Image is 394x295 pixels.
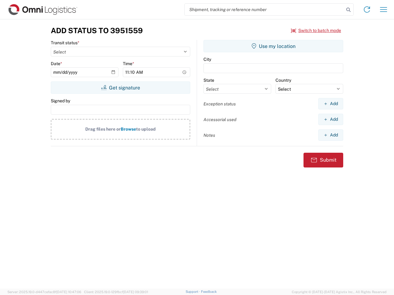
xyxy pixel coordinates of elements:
[318,129,343,141] button: Add
[123,290,148,294] span: [DATE] 09:39:01
[56,290,81,294] span: [DATE] 10:47:06
[51,98,70,104] label: Signed by
[201,290,217,293] a: Feedback
[203,101,236,107] label: Exception status
[304,153,343,167] button: Submit
[275,77,291,83] label: Country
[136,127,156,132] span: to upload
[203,57,211,62] label: City
[203,77,214,83] label: State
[291,26,341,36] button: Switch to batch mode
[185,4,344,15] input: Shipment, tracking or reference number
[7,290,81,294] span: Server: 2025.19.0-d447cefac8f
[85,127,121,132] span: Drag files here or
[121,127,136,132] span: Browse
[203,40,343,52] button: Use my location
[51,40,79,45] label: Transit status
[318,98,343,109] button: Add
[51,26,143,35] h3: Add Status to 3951559
[84,290,148,294] span: Client: 2025.19.0-129fbcf
[203,132,215,138] label: Notes
[51,61,62,66] label: Date
[318,114,343,125] button: Add
[292,289,387,295] span: Copyright © [DATE]-[DATE] Agistix Inc., All Rights Reserved
[123,61,134,66] label: Time
[203,117,236,122] label: Accessorial used
[51,81,190,94] button: Get signature
[186,290,201,293] a: Support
